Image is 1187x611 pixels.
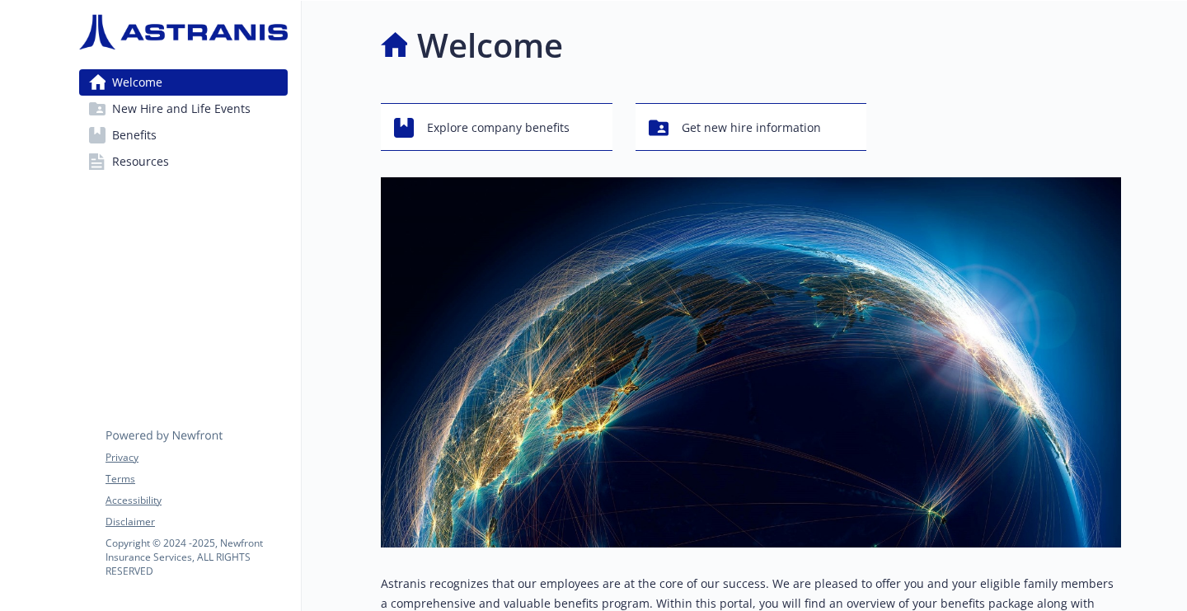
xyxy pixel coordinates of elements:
[427,112,570,143] span: Explore company benefits
[106,536,287,578] p: Copyright © 2024 - 2025 , Newfront Insurance Services, ALL RIGHTS RESERVED
[112,122,157,148] span: Benefits
[79,122,288,148] a: Benefits
[79,148,288,175] a: Resources
[417,21,563,70] h1: Welcome
[112,69,162,96] span: Welcome
[79,69,288,96] a: Welcome
[106,493,287,508] a: Accessibility
[682,112,821,143] span: Get new hire information
[106,472,287,486] a: Terms
[79,96,288,122] a: New Hire and Life Events
[106,450,287,465] a: Privacy
[112,96,251,122] span: New Hire and Life Events
[106,515,287,529] a: Disclaimer
[112,148,169,175] span: Resources
[381,177,1121,548] img: overview page banner
[381,103,612,151] button: Explore company benefits
[636,103,867,151] button: Get new hire information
